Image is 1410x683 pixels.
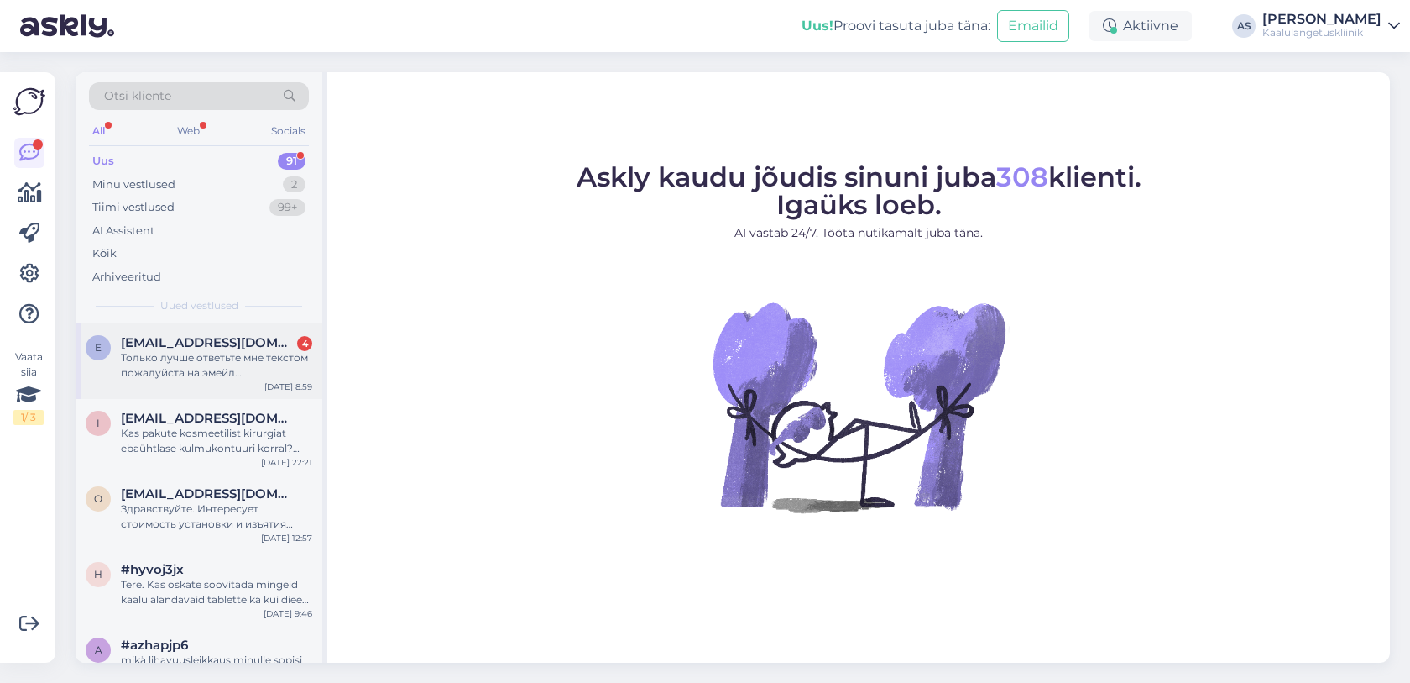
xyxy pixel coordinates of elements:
div: Vaata siia [13,349,44,425]
div: 1 / 3 [13,410,44,425]
div: 91 [278,153,305,170]
div: 99+ [269,199,305,216]
span: Askly kaudu jõudis sinuni juba klienti. Igaüks loeb. [577,160,1141,221]
span: a [95,644,102,656]
div: AI Assistent [92,223,154,239]
img: Askly Logo [13,86,45,118]
img: No Chat active [708,255,1010,558]
div: Только лучше ответьте мне текстом пожалуйста на эмейл [EMAIL_ADDRESS][DOMAIN_NAME] или смс , а то... [121,350,312,381]
div: [PERSON_NAME] [1262,13,1381,26]
div: Minu vestlused [92,176,175,193]
span: Otsi kliente [104,87,171,105]
span: explose2@inbox.lv [121,335,295,350]
div: Uus [92,153,114,170]
span: e [95,341,102,354]
div: Tere. Kas oskate soovitada mingeid kaalu alandavaid tablette ka kui dieeti pean. Või mingit teed ... [121,577,312,607]
button: Emailid [997,10,1069,42]
a: [PERSON_NAME]Kaalulangetuskliinik [1262,13,1400,39]
div: 4 [297,336,312,351]
span: h [94,568,102,581]
div: [DATE] 8:59 [264,381,312,393]
div: Здравствуйте. Интересует стоимость установки и изъятия внутрижелудочного баллона. [121,502,312,532]
div: All [89,120,108,142]
span: o [94,492,102,505]
div: Arhiveeritud [92,269,161,286]
div: 2 [283,176,305,193]
div: Web [174,120,203,142]
div: Socials [268,120,309,142]
span: #azhapjp6 [121,638,188,653]
div: Proovi tasuta juba täna: [802,16,990,36]
div: [DATE] 22:21 [261,456,312,469]
span: 308 [996,160,1048,193]
span: ilumetsroven@gmail.com [121,411,295,426]
div: [DATE] 9:46 [264,607,312,620]
div: AS [1232,14,1256,38]
span: oksana300568@mail.ru [121,486,295,502]
div: [DATE] 12:57 [261,532,312,544]
div: Aktiivne [1089,11,1192,41]
div: Tiimi vestlused [92,199,175,216]
b: Uus! [802,18,833,34]
span: Uued vestlused [160,298,238,313]
span: i [97,417,100,429]
div: Kõik [92,245,117,262]
span: #hyvoj3jx [121,562,184,577]
div: Kas pakute kosmeetilist kirurgiat ebaühtlase kulmukontuuri korral? Näiteks luutsemendi kasutamist? [121,426,312,456]
div: mikä lihavuusleikkaus minulle sopisi minun pitäisi laihtua 70kg [121,653,312,683]
p: AI vastab 24/7. Tööta nutikamalt juba täna. [577,224,1141,242]
div: Kaalulangetuskliinik [1262,26,1381,39]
